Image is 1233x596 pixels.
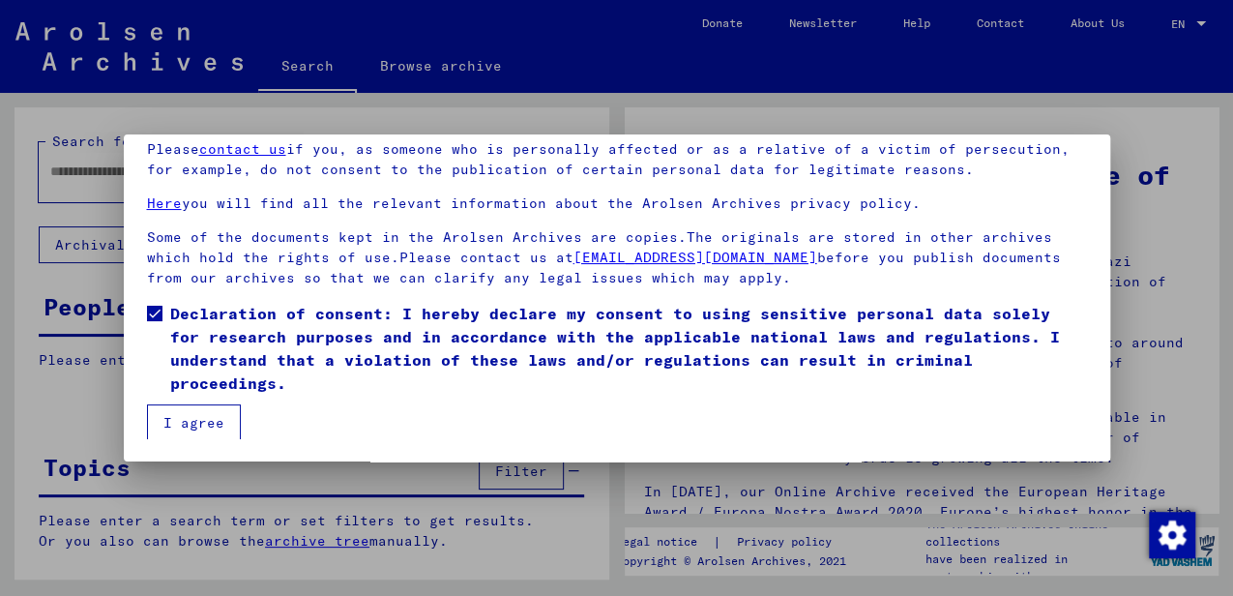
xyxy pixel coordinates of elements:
button: I agree [147,404,241,441]
a: Here [147,194,182,212]
img: Change consent [1149,512,1195,558]
span: Declaration of consent: I hereby declare my consent to using sensitive personal data solely for r... [170,302,1087,395]
p: Please if you, as someone who is personally affected or as a relative of a victim of persecution,... [147,139,1087,180]
p: you will find all the relevant information about the Arolsen Archives privacy policy. [147,194,1087,214]
a: [EMAIL_ADDRESS][DOMAIN_NAME] [573,249,817,266]
a: contact us [199,140,286,158]
p: Some of the documents kept in the Arolsen Archives are copies.The originals are stored in other a... [147,227,1087,288]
